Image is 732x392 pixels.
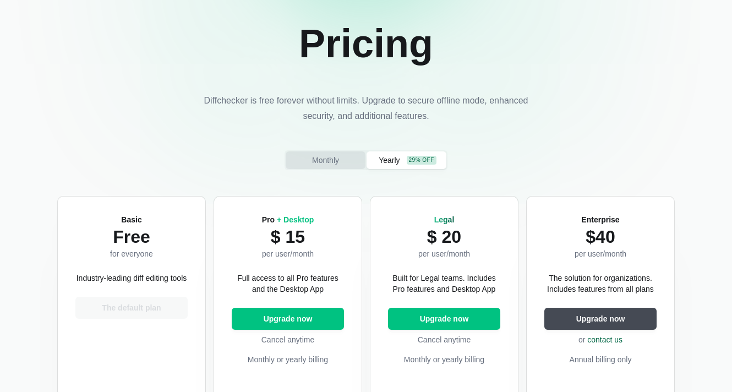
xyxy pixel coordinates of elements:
p: $ 20 [418,225,470,248]
p: Industry-leading diff editing tools [77,273,187,284]
p: per user/month [575,248,626,259]
button: Monthly [286,151,365,169]
p: Monthly or yearly billing [232,354,344,365]
p: $40 [575,225,626,248]
p: Monthly or yearly billing [388,354,500,365]
button: Yearly29% off [367,151,446,169]
button: Upgrade now [544,308,657,330]
span: Legal [434,215,455,224]
p: for everyone [110,248,153,259]
p: Diffchecker is free forever without limits. Upgrade to secure offline mode, enhanced security, an... [201,93,531,124]
button: Upgrade now [388,308,500,330]
p: Built for Legal teams. Includes Pro features and Desktop App [388,273,500,295]
p: The solution for organizations. Includes features from all plans [544,273,657,295]
span: Upgrade now [261,313,315,324]
span: Monthly [310,155,341,166]
a: contact us [587,335,622,344]
h2: Pro [262,214,314,225]
p: per user/month [418,248,470,259]
span: Upgrade now [574,313,627,324]
p: Free [110,225,153,248]
p: Full access to all Pro features and the Desktop App [232,273,344,295]
span: Yearly [376,155,402,166]
p: $ 15 [262,225,314,248]
p: per user/month [262,248,314,259]
span: + Desktop [277,215,314,224]
h2: Enterprise [575,214,626,225]
button: The default plan [75,297,188,319]
button: Upgrade now [232,308,344,330]
p: or [544,334,657,345]
p: Cancel anytime [232,334,344,345]
span: Upgrade now [418,313,471,324]
div: 29% off [407,156,436,165]
span: The default plan [100,302,163,313]
h1: Pricing [299,20,433,67]
h2: Basic [110,214,153,225]
p: Annual billing only [544,354,657,365]
p: Cancel anytime [388,334,500,345]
